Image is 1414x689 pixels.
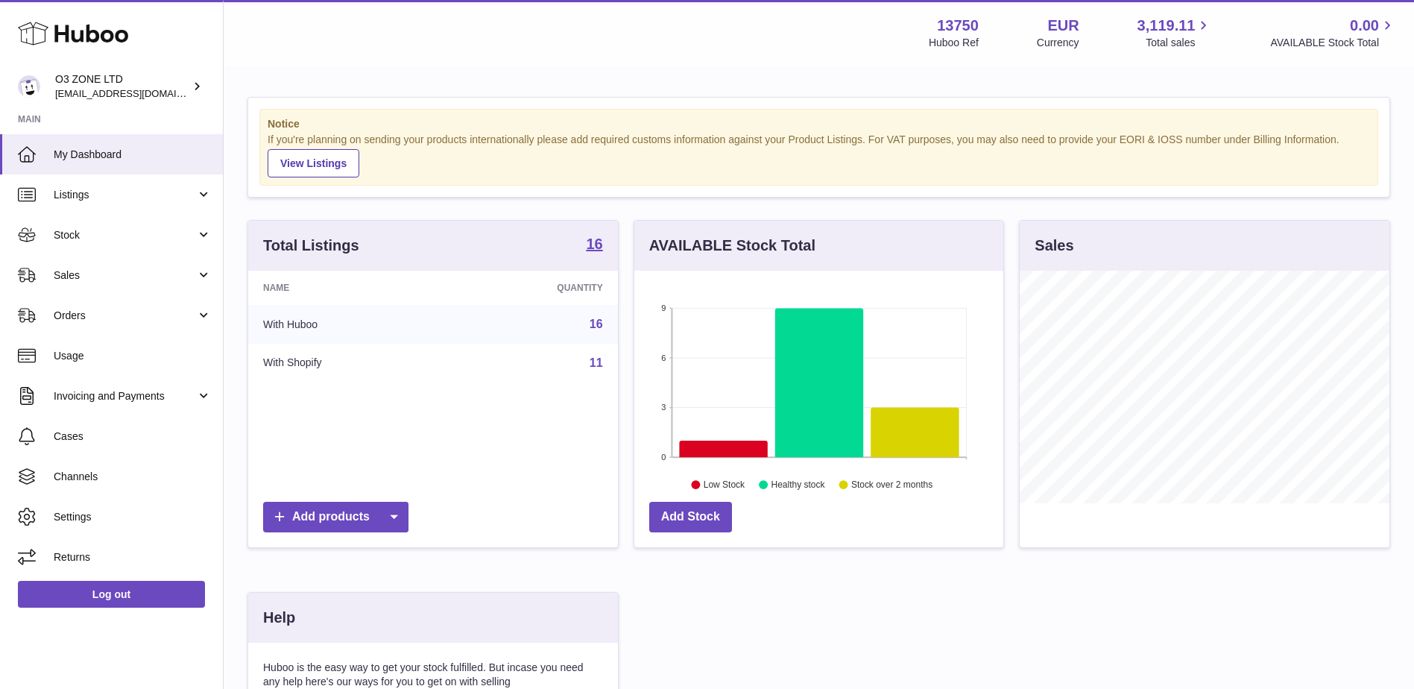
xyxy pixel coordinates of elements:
a: Add Stock [649,502,732,532]
span: Channels [54,470,212,484]
span: Stock [54,228,196,242]
span: Cases [54,430,212,444]
span: AVAILABLE Stock Total [1270,36,1396,50]
h3: AVAILABLE Stock Total [649,236,815,256]
a: Add products [263,502,408,532]
text: Healthy stock [771,479,825,490]
text: 9 [661,303,666,312]
span: Orders [54,309,196,323]
text: 3 [661,403,666,412]
strong: EUR [1047,16,1079,36]
strong: 13750 [937,16,979,36]
span: My Dashboard [54,148,212,162]
a: 11 [590,356,603,369]
th: Quantity [447,271,617,305]
img: hello@o3zoneltd.co.uk [18,75,40,98]
div: Huboo Ref [929,36,979,50]
span: Sales [54,268,196,283]
span: 3,119.11 [1137,16,1196,36]
th: Name [248,271,447,305]
a: 16 [590,318,603,330]
text: Low Stock [704,479,745,490]
a: View Listings [268,149,359,177]
a: 16 [586,236,602,254]
text: 0 [661,453,666,462]
span: Returns [54,550,212,564]
span: [EMAIL_ADDRESS][DOMAIN_NAME] [55,87,219,99]
span: Listings [54,188,196,202]
span: Usage [54,349,212,363]
span: Settings [54,510,212,524]
span: Total sales [1146,36,1212,50]
span: Invoicing and Payments [54,389,196,403]
h3: Help [263,608,295,628]
text: Stock over 2 months [851,479,932,490]
h3: Sales [1035,236,1073,256]
a: 0.00 AVAILABLE Stock Total [1270,16,1396,50]
span: 0.00 [1350,16,1379,36]
div: If you're planning on sending your products internationally please add required customs informati... [268,133,1370,177]
p: Huboo is the easy way to get your stock fulfilled. But incase you need any help here's our ways f... [263,661,603,689]
text: 6 [661,353,666,362]
div: Currency [1037,36,1079,50]
div: O3 ZONE LTD [55,72,189,101]
a: Log out [18,581,205,608]
strong: 16 [586,236,602,251]
td: With Huboo [248,305,447,344]
td: With Shopify [248,344,447,383]
a: 3,119.11 Total sales [1137,16,1213,50]
h3: Total Listings [263,236,359,256]
strong: Notice [268,117,1370,131]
